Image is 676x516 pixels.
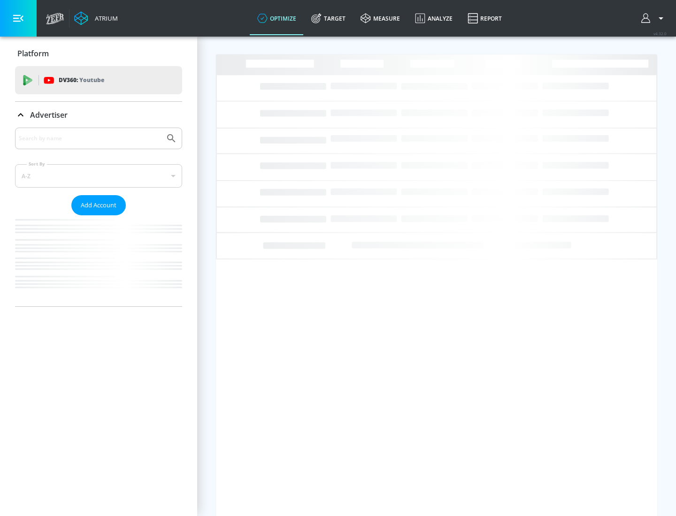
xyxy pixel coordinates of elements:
nav: list of Advertiser [15,215,182,306]
span: v 4.32.0 [653,31,667,36]
a: Atrium [74,11,118,25]
div: DV360: Youtube [15,66,182,94]
p: Advertiser [30,110,68,120]
p: Platform [17,48,49,59]
div: Platform [15,40,182,67]
div: Advertiser [15,102,182,128]
div: Atrium [91,14,118,23]
div: A-Z [15,164,182,188]
button: Add Account [71,195,126,215]
a: optimize [250,1,304,35]
a: Target [304,1,353,35]
a: Report [460,1,509,35]
input: Search by name [19,132,161,144]
a: measure [353,1,407,35]
p: DV360: [59,75,104,85]
label: Sort By [27,161,47,167]
p: Youtube [79,75,104,85]
a: Analyze [407,1,460,35]
span: Add Account [81,200,116,211]
div: Advertiser [15,128,182,306]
